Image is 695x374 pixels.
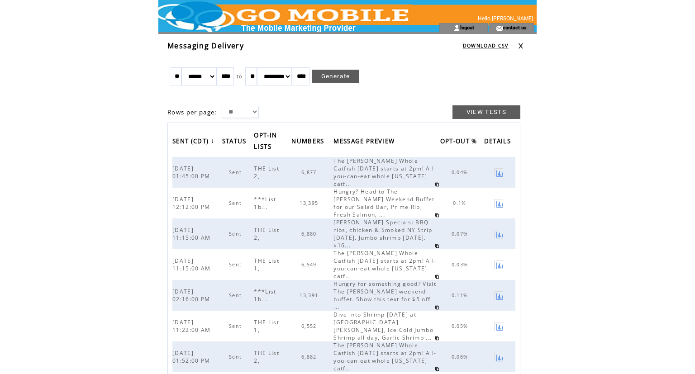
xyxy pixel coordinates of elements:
[229,200,244,206] span: Sent
[172,349,213,365] span: [DATE] 01:52:00 PM
[291,134,328,149] a: NUMBERS
[172,318,213,334] span: [DATE] 11:22:00 AM
[229,231,244,237] span: Sent
[312,70,359,83] a: Generate
[254,165,279,180] span: THE List 2,
[254,257,279,272] span: THE List 1,
[172,288,213,303] span: [DATE] 02:16:00 PM
[452,323,471,329] span: 0.05%
[452,105,520,119] a: VIEW TESTS
[172,195,213,211] span: [DATE] 12:12:00 PM
[452,292,471,298] span: 0.11%
[167,41,244,51] span: Messaging Delivery
[333,188,434,218] span: Hungry? Head to The [PERSON_NAME] Weekend Buffet for our Salad Bar, Prime Rib, Fresh Salmon, ...
[452,231,471,237] span: 0.07%
[301,323,319,329] span: 6,552
[453,24,460,32] img: account_icon.gif
[222,135,249,150] span: STATUS
[291,135,326,150] span: NUMBERS
[503,24,527,30] a: contact us
[452,354,471,360] span: 0.06%
[452,169,471,175] span: 0.04%
[301,261,319,268] span: 6,549
[301,231,319,237] span: 6,880
[254,318,279,334] span: THE List 1,
[333,135,397,150] span: MESSAGE PREVIEW
[229,354,244,360] span: Sent
[300,292,320,298] span: 13,391
[333,280,436,311] span: Hungry for something good? Visit The [PERSON_NAME] weekend buffet. Show this text for $5 off ...
[301,169,319,175] span: 6,877
[172,257,213,272] span: [DATE] 11:15:00 AM
[229,169,244,175] span: Sent
[301,354,319,360] span: 6,882
[452,261,471,268] span: 0.03%
[300,200,320,206] span: 13,395
[463,43,509,49] a: DOWNLOAD CSV
[172,165,213,180] span: [DATE] 01:45:00 PM
[237,73,243,80] span: to
[254,226,279,241] span: THE List 2,
[478,15,533,22] span: Hello [PERSON_NAME]
[333,311,434,341] span: Dive into Shrimp [DATE] at [GEOGRAPHIC_DATA][PERSON_NAME], Ice Cold Jumbo Shrimp all day, Garlic ...
[440,134,482,149] a: OPT-OUT %
[229,292,244,298] span: Sent
[333,249,436,280] span: The [PERSON_NAME] Whole Catfish [DATE] starts at 2pm! All-you-can-eat whole [US_STATE] catf...
[333,134,399,149] a: MESSAGE PREVIEW
[167,108,217,116] span: Rows per page:
[229,261,244,268] span: Sent
[172,134,217,149] a: SENT (CDT)↓
[484,135,513,150] span: DETAILS
[222,134,251,149] a: STATUS
[333,341,436,372] span: The [PERSON_NAME] Whole Catfish [DATE] starts at 2pm! All-you-can-eat whole [US_STATE] catf...
[440,135,480,150] span: OPT-OUT %
[172,135,211,150] span: SENT (CDT)
[229,323,244,329] span: Sent
[333,157,436,188] span: The [PERSON_NAME] Whole Catfish [DATE] starts at 2pm! All-you-can-eat whole [US_STATE] catf...
[172,226,213,241] span: [DATE] 11:15:00 AM
[496,24,503,32] img: contact_us_icon.gif
[254,129,277,155] span: OPT-IN LISTS
[460,24,474,30] a: logout
[254,349,279,365] span: THE List 2,
[453,200,468,206] span: 0.1%
[333,218,432,249] span: [PERSON_NAME] Specials: BBQ ribs, chicken & Smoked NY Strip [DATE]. Jumbo shrimp [DATE]. $16...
